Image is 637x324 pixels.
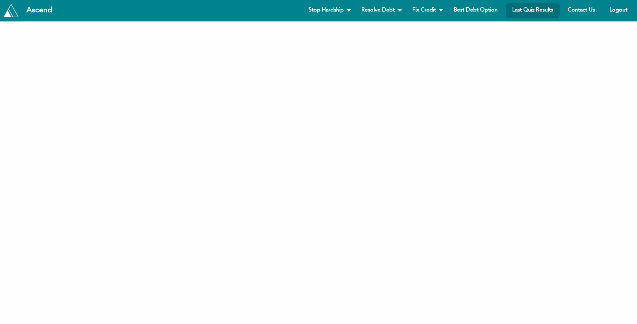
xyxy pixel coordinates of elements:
a: Stop Hardship [302,3,353,18]
a: Resolve Debt [355,3,404,18]
a: Fix Credit [406,3,446,18]
a: Best Debt Option [447,3,504,18]
a: Contact Us [561,3,601,18]
img: Tryascend.com [3,4,19,17]
a: Last Quiz Results [506,3,560,18]
a: Tryascend.com Ascend [2,2,60,19]
a: Logout [603,3,634,18]
div: Ascend [20,7,58,14]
